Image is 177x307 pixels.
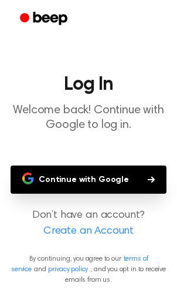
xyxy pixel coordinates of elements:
[9,75,168,94] h1: Log In
[9,208,168,239] p: Don’t have an account?
[12,8,78,31] a: Beep
[9,103,168,133] p: Welcome back! Continue with Google to log in.
[48,266,88,273] a: privacy policy
[9,254,168,285] p: By continuing, you agree to our and , and you opt in to receive emails from us.
[12,224,165,239] a: Create an Account
[11,166,166,194] button: Continue with Google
